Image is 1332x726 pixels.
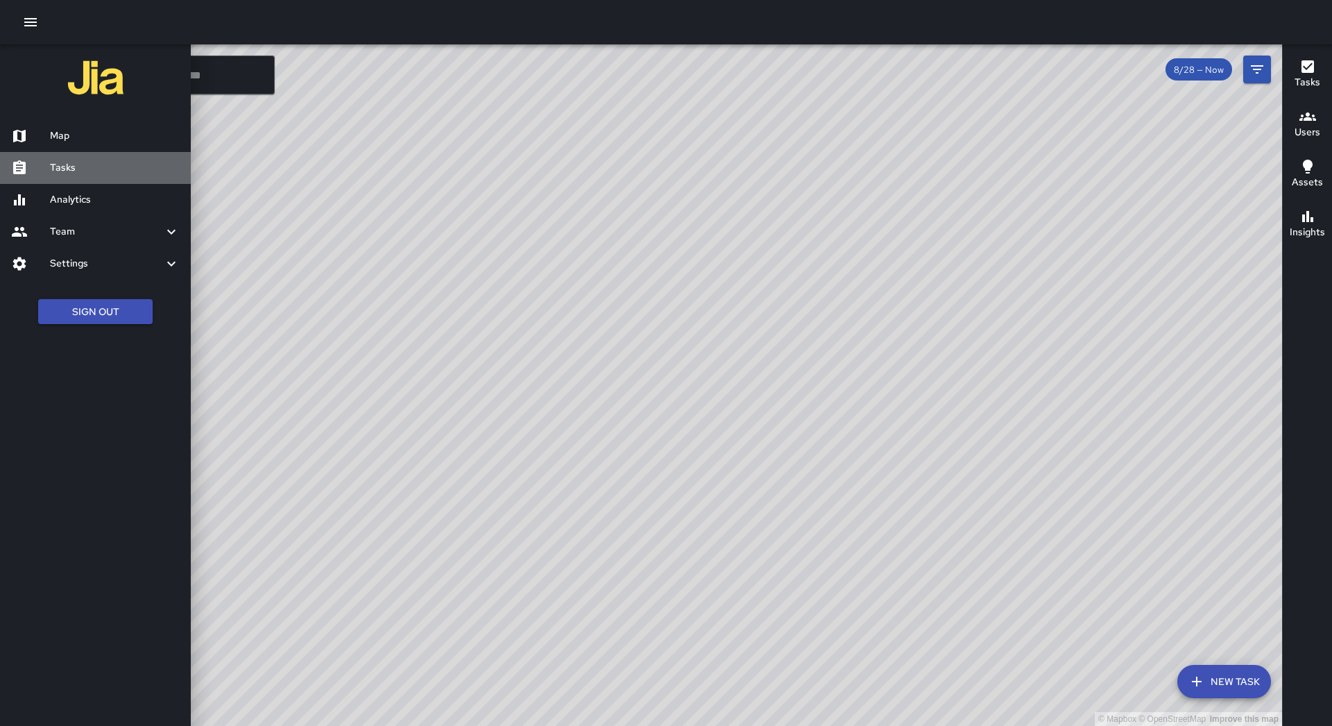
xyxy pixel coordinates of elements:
[38,299,153,325] button: Sign Out
[50,160,180,176] h6: Tasks
[50,224,163,239] h6: Team
[1290,225,1325,240] h6: Insights
[1295,125,1320,140] h6: Users
[50,256,163,271] h6: Settings
[68,50,123,105] img: jia-logo
[1177,665,1271,698] button: New Task
[50,128,180,144] h6: Map
[50,192,180,208] h6: Analytics
[1292,175,1323,190] h6: Assets
[1295,75,1320,90] h6: Tasks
